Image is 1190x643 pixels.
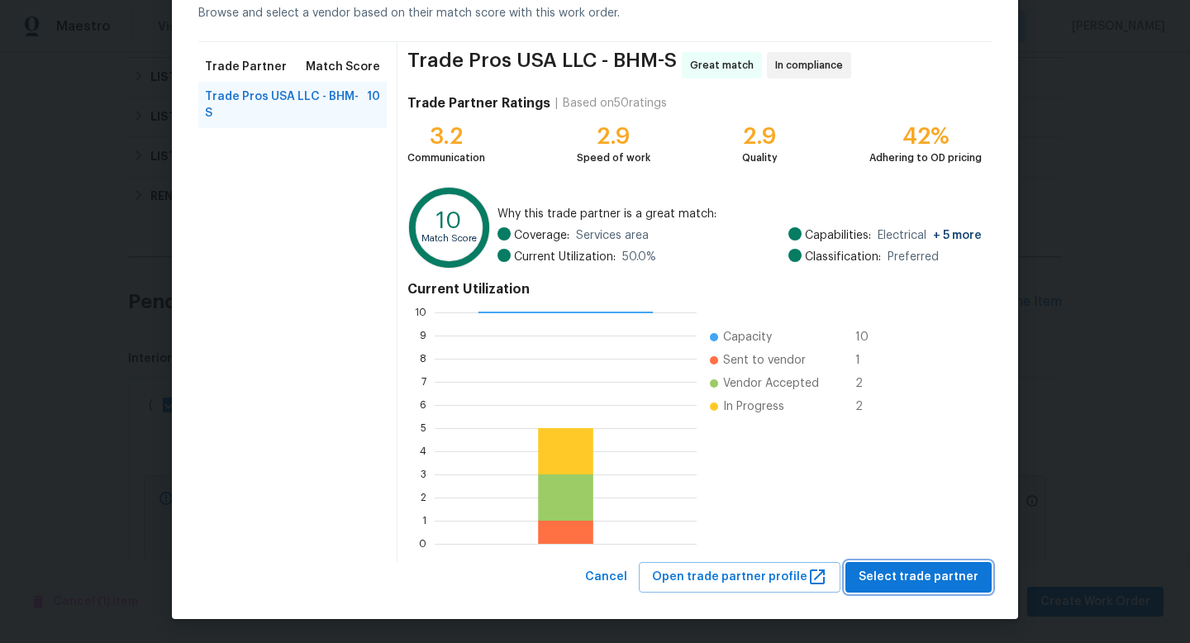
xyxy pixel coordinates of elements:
button: Select trade partner [845,562,992,593]
span: Vendor Accepted [723,375,819,392]
button: Open trade partner profile [639,562,840,593]
span: Services area [576,227,649,244]
span: Electrical [878,227,982,244]
span: + 5 more [933,230,982,241]
span: 2 [855,375,882,392]
text: 3 [421,469,426,479]
text: 1 [422,516,426,526]
span: Preferred [888,249,939,265]
text: 0 [419,539,426,549]
span: Capabilities: [805,227,871,244]
span: Open trade partner profile [652,567,827,588]
h4: Current Utilization [407,281,982,298]
text: Match Score [421,234,477,243]
div: | [550,95,563,112]
span: Current Utilization: [514,249,616,265]
span: Great match [690,57,760,74]
div: Communication [407,150,485,166]
span: Cancel [585,567,627,588]
span: Coverage: [514,227,569,244]
text: 10 [436,209,462,232]
span: Why this trade partner is a great match: [497,206,982,222]
span: 2 [855,398,882,415]
span: Select trade partner [859,567,978,588]
span: Match Score [306,59,380,75]
text: 8 [420,354,426,364]
span: Sent to vendor [723,352,806,369]
h4: Trade Partner Ratings [407,95,550,112]
div: 2.9 [742,128,778,145]
div: 42% [869,128,982,145]
span: In compliance [775,57,850,74]
div: Based on 50 ratings [563,95,667,112]
div: Adhering to OD pricing [869,150,982,166]
span: 1 [855,352,882,369]
div: 3.2 [407,128,485,145]
span: Classification: [805,249,881,265]
button: Cancel [578,562,634,593]
span: Capacity [723,329,772,345]
text: 5 [421,423,426,433]
text: 4 [420,446,426,456]
span: Trade Partner [205,59,287,75]
text: 10 [415,307,426,317]
text: 9 [420,331,426,341]
div: Speed of work [577,150,650,166]
text: 6 [420,400,426,410]
div: 2.9 [577,128,650,145]
span: In Progress [723,398,784,415]
span: Trade Pros USA LLC - BHM-S [205,88,367,121]
div: Quality [742,150,778,166]
span: 50.0 % [622,249,656,265]
span: Trade Pros USA LLC - BHM-S [407,52,677,79]
text: 2 [421,493,426,502]
span: 10 [367,88,380,121]
span: 10 [855,329,882,345]
text: 7 [421,377,426,387]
